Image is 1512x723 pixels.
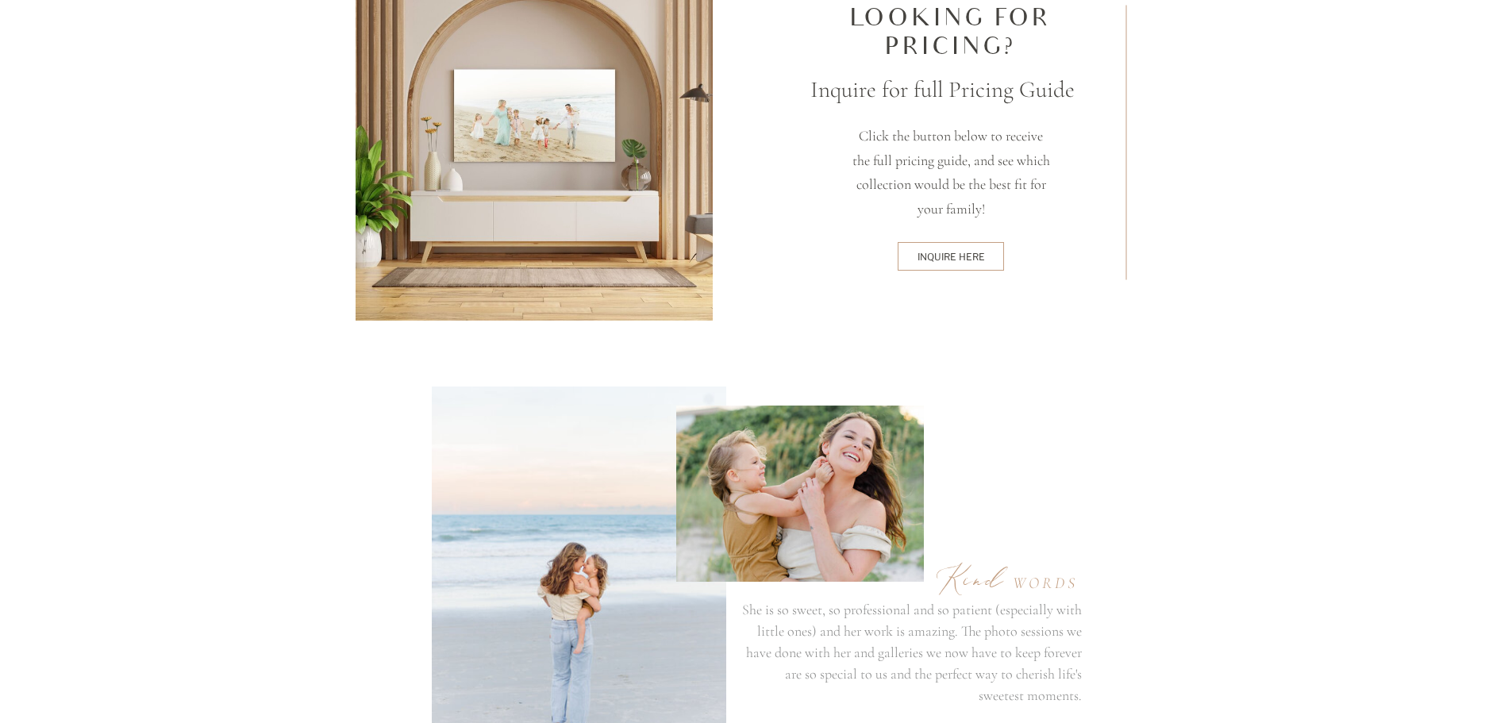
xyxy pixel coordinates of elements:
[850,124,1052,230] p: Click the button below to receive the full pricing guide, and see which collection would be the b...
[901,250,1002,263] a: inquire here
[742,599,1082,704] p: She is so sweet, so professional and so patient (especially with little ones) and her work is ama...
[798,5,1103,61] h2: looking for pricing?
[798,72,1087,104] h3: Inquire for full Pricing Guide
[1010,571,1082,592] div: words
[924,557,1015,595] div: Kind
